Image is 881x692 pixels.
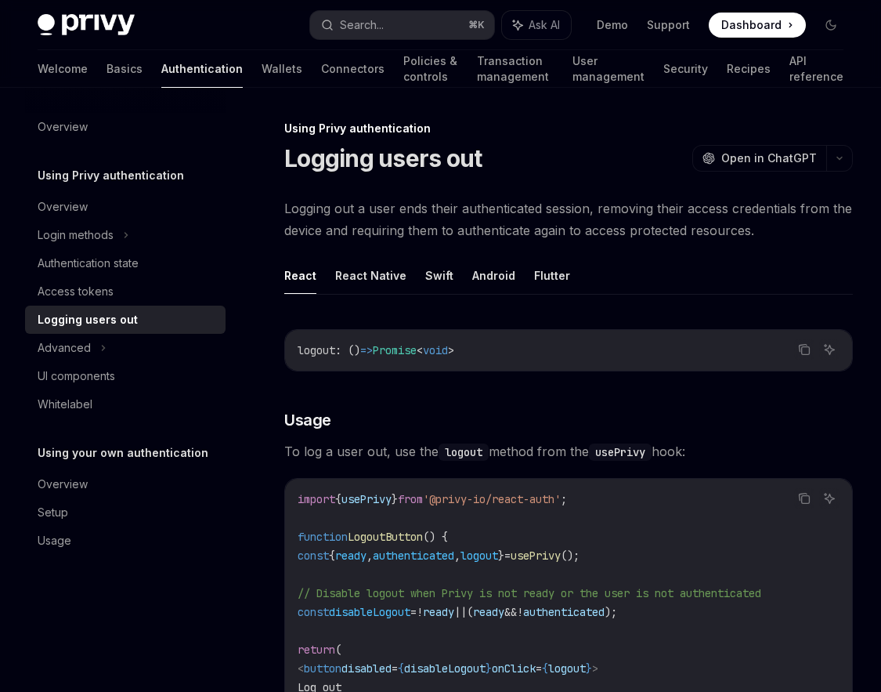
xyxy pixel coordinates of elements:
a: Authentication [161,50,243,88]
div: Setup [38,503,68,522]
span: = [410,605,417,619]
span: disableLogout [329,605,410,619]
span: usePrivy [511,549,561,563]
span: import [298,492,335,506]
a: Dashboard [709,13,806,38]
span: onClick [492,661,536,676]
a: Overview [25,470,226,498]
div: Overview [38,197,88,216]
span: ( [335,643,341,657]
span: ( [467,605,473,619]
span: disabled [341,661,392,676]
code: usePrivy [589,444,652,461]
button: Flutter [534,257,570,294]
a: Wallets [262,50,302,88]
span: = [504,549,511,563]
span: logout [460,549,498,563]
a: UI components [25,362,226,390]
a: Security [663,50,708,88]
img: dark logo [38,14,135,36]
div: Logging users out [38,310,138,329]
span: button [304,661,341,676]
span: Usage [284,409,331,431]
div: Overview [38,475,88,494]
span: = [392,661,398,676]
span: && [504,605,517,619]
a: Whitelabel [25,390,226,418]
span: } [498,549,504,563]
span: '@privy-io/react-auth' [423,492,561,506]
button: Toggle dark mode [818,13,843,38]
span: return [298,643,335,657]
span: } [486,661,492,676]
span: usePrivy [341,492,392,506]
span: || [454,605,467,619]
span: (); [561,549,580,563]
h5: Using Privy authentication [38,166,184,185]
div: Whitelabel [38,395,92,414]
span: < [417,343,423,357]
span: ! [517,605,523,619]
a: Setup [25,498,226,527]
span: Promise [373,343,417,357]
span: () { [423,530,448,544]
span: logout [298,343,335,357]
button: Search...⌘K [310,11,493,39]
span: To log a user out, use the method from the hook: [284,440,853,462]
span: : () [335,343,360,357]
a: Connectors [321,50,385,88]
span: const [298,549,329,563]
span: Dashboard [721,17,782,33]
a: Basics [107,50,143,88]
button: React [284,257,316,294]
a: Overview [25,193,226,221]
a: API reference [789,50,843,88]
span: < [298,661,304,676]
span: { [329,549,335,563]
a: Policies & controls [403,50,458,88]
div: Access tokens [38,282,114,301]
a: Recipes [727,50,771,88]
h1: Logging users out [284,144,482,172]
span: authenticated [373,549,454,563]
span: > [448,343,454,357]
span: ready [335,549,366,563]
span: disableLogout [404,661,486,676]
span: logout [548,661,586,676]
span: ⌘ K [468,19,485,31]
span: LogoutButton [348,530,423,544]
a: Logging users out [25,306,226,334]
a: Authentication state [25,249,226,277]
a: User management [572,50,645,88]
a: Overview [25,113,226,141]
a: Access tokens [25,277,226,306]
span: ); [605,605,617,619]
span: => [360,343,373,357]
span: const [298,605,329,619]
button: Ask AI [819,488,839,509]
div: Authentication state [38,254,139,273]
a: Usage [25,527,226,555]
span: = [536,661,542,676]
a: Support [647,17,690,33]
span: ! [417,605,423,619]
span: from [398,492,423,506]
code: logout [439,444,489,461]
span: void [423,343,448,357]
button: Android [472,257,515,294]
span: { [398,661,404,676]
a: Demo [597,17,628,33]
div: Login methods [38,226,114,245]
h5: Using your own authentication [38,444,208,462]
span: Logging out a user ends their authenticated session, removing their access credentials from the d... [284,197,853,241]
button: Swift [425,257,453,294]
span: ready [423,605,454,619]
div: Advanced [38,339,91,357]
button: Ask AI [502,11,571,39]
span: } [586,661,592,676]
div: Using Privy authentication [284,121,853,136]
button: Copy the contents from the code block [794,339,814,360]
span: > [592,661,598,676]
a: Welcome [38,50,88,88]
span: function [298,530,348,544]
